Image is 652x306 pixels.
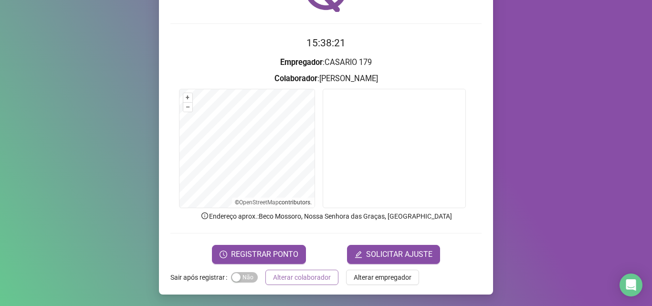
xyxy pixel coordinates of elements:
[265,270,338,285] button: Alterar colaborador
[273,272,331,283] span: Alterar colaborador
[200,211,209,220] span: info-circle
[220,251,227,258] span: clock-circle
[170,73,482,85] h3: : [PERSON_NAME]
[306,37,346,49] time: 15:38:21
[620,274,642,296] div: Open Intercom Messenger
[346,270,419,285] button: Alterar empregador
[366,249,432,260] span: SOLICITAR AJUSTE
[354,272,411,283] span: Alterar empregador
[280,58,323,67] strong: Empregador
[355,251,362,258] span: edit
[231,249,298,260] span: REGISTRAR PONTO
[183,93,192,102] button: +
[274,74,317,83] strong: Colaborador
[212,245,306,264] button: REGISTRAR PONTO
[183,103,192,112] button: –
[170,211,482,222] p: Endereço aprox. : Beco Mossoro, Nossa Senhora das Graças, [GEOGRAPHIC_DATA]
[170,56,482,69] h3: : CASARIO 179
[235,199,312,206] li: © contributors.
[347,245,440,264] button: editSOLICITAR AJUSTE
[170,270,231,285] label: Sair após registrar
[239,199,279,206] a: OpenStreetMap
